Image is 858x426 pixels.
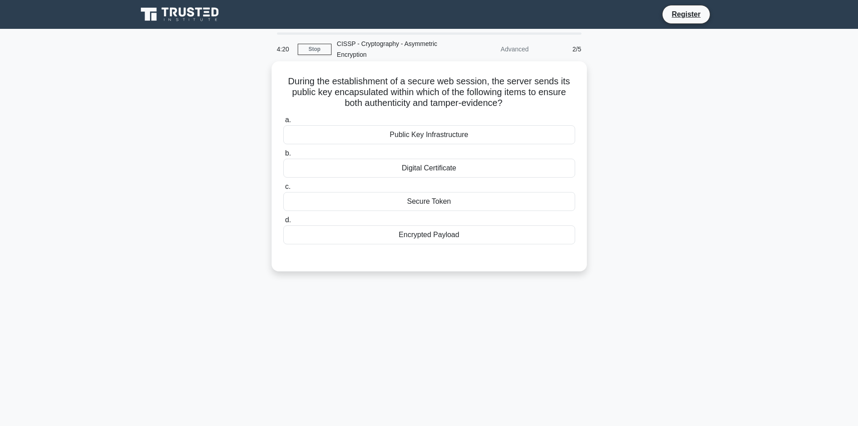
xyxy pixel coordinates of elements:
[298,44,331,55] a: Stop
[534,40,587,58] div: 2/5
[285,149,291,157] span: b.
[331,35,455,64] div: CISSP - Cryptography - Asymmetric Encryption
[283,192,575,211] div: Secure Token
[285,216,291,224] span: d.
[285,116,291,124] span: a.
[666,9,706,20] a: Register
[283,159,575,178] div: Digital Certificate
[455,40,534,58] div: Advanced
[272,40,298,58] div: 4:20
[282,76,576,109] h5: During the establishment of a secure web session, the server sends its public key encapsulated wi...
[285,183,291,190] span: c.
[283,225,575,244] div: Encrypted Payload
[283,125,575,144] div: Public Key Infrastructure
